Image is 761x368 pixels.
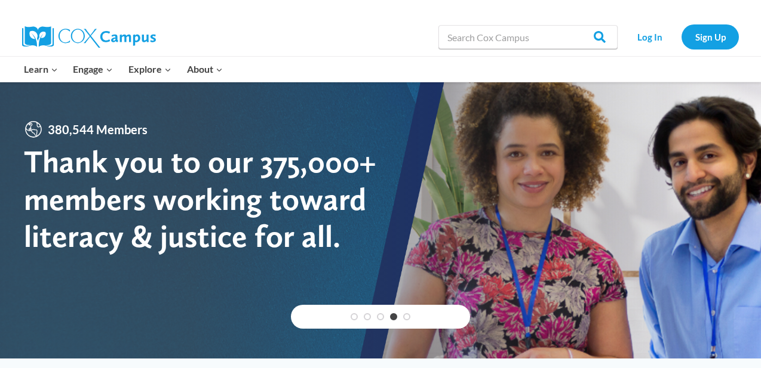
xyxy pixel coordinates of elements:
[16,57,66,82] button: Child menu of Learn
[121,57,179,82] button: Child menu of Explore
[377,313,384,320] a: 3
[351,313,358,320] a: 1
[22,26,156,48] img: Cox Campus
[624,24,739,49] nav: Secondary Navigation
[43,120,152,139] span: 380,544 Members
[364,313,371,320] a: 2
[390,313,397,320] a: 4
[66,57,121,82] button: Child menu of Engage
[16,57,230,82] nav: Primary Navigation
[682,24,739,49] a: Sign Up
[179,57,231,82] button: Child menu of About
[438,25,618,49] input: Search Cox Campus
[624,24,676,49] a: Log In
[24,143,380,255] div: Thank you to our 375,000+ members working toward literacy & justice for all.
[403,313,410,320] a: 5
